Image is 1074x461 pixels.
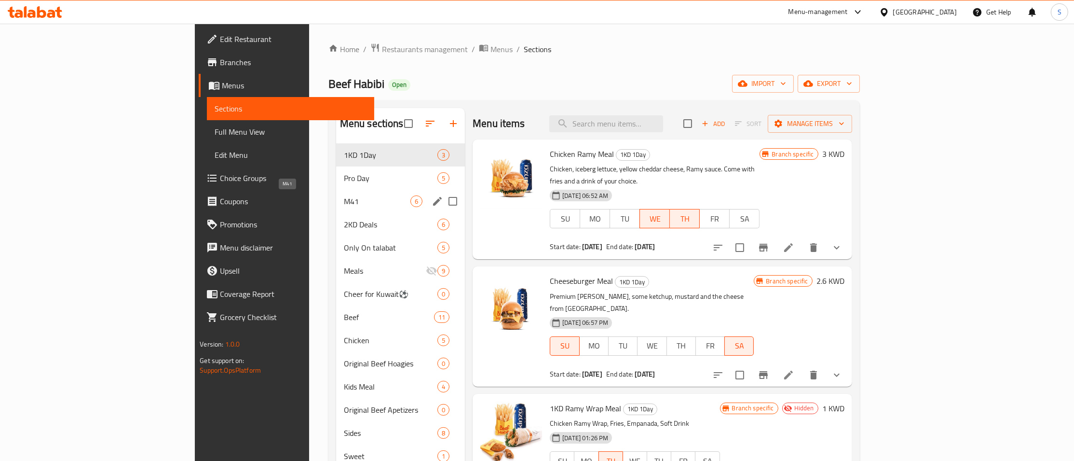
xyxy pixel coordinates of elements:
[580,209,610,228] button: MO
[550,209,580,228] button: SU
[437,358,449,369] div: items
[437,427,449,439] div: items
[438,405,449,415] span: 0
[438,290,449,299] span: 0
[480,147,542,209] img: Chicken Ramy Meal
[700,118,726,129] span: Add
[437,404,449,416] div: items
[344,242,437,253] span: Only On talabat
[790,404,818,413] span: Hidden
[220,56,367,68] span: Branches
[700,339,721,353] span: FR
[438,452,449,461] span: 1
[199,167,374,190] a: Choice Groups
[220,219,367,230] span: Promotions
[550,401,621,416] span: 1KD Ramy Wrap Meal
[336,259,465,282] div: Meals9
[644,212,666,226] span: WE
[207,120,374,143] a: Full Menu View
[344,265,426,277] div: Meals
[704,212,726,226] span: FR
[438,151,449,160] span: 3
[524,43,551,55] span: Sections
[199,282,374,306] a: Coverage Report
[344,172,437,184] span: Pro Day
[549,115,663,132] input: search
[805,78,852,90] span: export
[336,213,465,236] div: 2KD Deals6
[893,7,957,17] div: [GEOGRAPHIC_DATA]
[678,113,698,134] span: Select section
[220,242,367,253] span: Menu disclaimer
[768,150,817,159] span: Branch specific
[550,147,614,161] span: Chicken Ramy Meal
[831,369,843,381] svg: Show Choices
[336,421,465,445] div: Sides8
[344,219,437,230] span: 2KD Deals
[728,404,778,413] span: Branch specific
[582,368,602,380] b: [DATE]
[215,126,367,138] span: Full Menu View
[825,363,848,387] button: show more
[729,339,750,353] span: SA
[1058,7,1061,17] span: S
[752,236,775,259] button: Branch-specific-item
[344,288,437,300] span: Cheer for Kuwait⚽
[336,398,465,421] div: Original Beef Apetizers0
[336,375,465,398] div: Kids Meal4
[783,242,794,253] a: Edit menu item
[768,115,852,133] button: Manage items
[616,149,650,160] span: 1KD 1Day
[215,103,367,114] span: Sections
[225,338,240,350] span: 1.0.0
[698,116,729,131] button: Add
[437,219,449,230] div: items
[730,237,750,258] span: Select to update
[558,318,612,327] span: [DATE] 06:57 PM
[199,190,374,213] a: Coupons
[382,43,468,55] span: Restaurants management
[344,358,437,369] span: Original Beef Hoagies
[550,274,613,288] span: Cheeseburger Meal
[434,311,449,323] div: items
[336,282,465,306] div: Cheer for Kuwait⚽0
[729,209,760,228] button: SA
[670,209,700,228] button: TH
[388,81,410,89] span: Open
[200,354,244,367] span: Get support on:
[199,28,374,51] a: Edit Restaurant
[336,352,465,375] div: Original Beef Hoagies0
[438,266,449,276] span: 9
[624,404,657,415] span: 1KD 1Day
[344,335,437,346] span: Chicken
[612,339,634,353] span: TU
[615,277,649,288] span: 1KD 1Day
[336,167,465,190] div: Pro Day5
[437,149,449,161] div: items
[674,212,696,226] span: TH
[200,364,261,377] a: Support.OpsPlatform
[802,363,825,387] button: delete
[220,288,367,300] span: Coverage Report
[344,404,437,416] span: Original Beef Apetizers
[584,339,605,353] span: MO
[762,277,812,286] span: Branch specific
[729,116,768,131] span: Select section first
[344,381,437,392] div: Kids Meal
[831,242,843,253] svg: Show Choices
[438,336,449,345] span: 5
[199,236,374,259] a: Menu disclaimer
[623,404,657,415] div: 1KD 1Day
[558,433,612,443] span: [DATE] 01:26 PM
[438,359,449,368] span: 0
[430,194,445,209] button: edit
[822,402,844,415] h6: 1 KWD
[336,236,465,259] div: Only On talabat5
[789,6,848,18] div: Menu-management
[344,149,437,161] span: 1KD 1Day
